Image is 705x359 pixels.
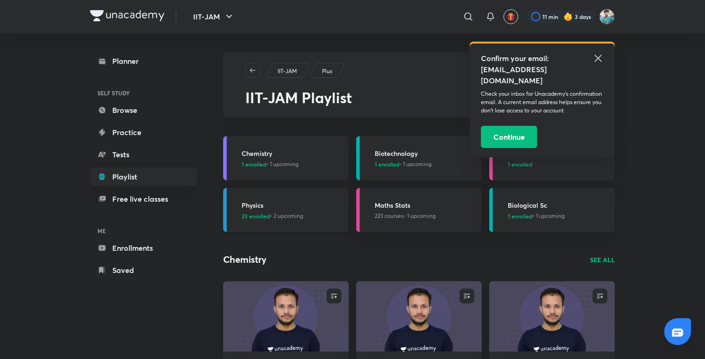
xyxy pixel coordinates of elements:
[245,87,352,107] span: IIT-JAM Playlist
[375,212,436,220] span: 223 courses • 1 upcoming
[242,212,270,220] span: 23 enrolled
[504,9,518,24] button: avatar
[90,52,197,70] a: Planner
[242,200,343,210] h3: Physics
[90,10,164,24] a: Company Logo
[242,160,298,168] span: • 1 upcoming
[590,255,615,265] a: SEE ALL
[508,212,565,220] span: • 1 upcoming
[322,67,332,75] p: Plus
[507,12,515,21] img: avatar
[188,7,240,26] button: IIT-JAM
[375,200,476,210] h3: Maths Stats
[355,280,483,352] img: new-thumbnail
[90,10,164,21] img: Company Logo
[508,200,609,210] h3: Biological Sc
[481,126,537,148] button: Continue
[564,12,573,21] img: streak
[223,188,349,232] a: Physics23 enrolled• 2 upcoming
[508,212,532,220] span: 1 enrolled
[599,9,615,25] img: ARINDAM MONDAL
[222,280,350,352] img: new-thumbnail
[90,190,197,208] a: Free live classes
[375,160,432,168] span: • 1 upcoming
[356,281,482,352] a: new-thumbnail
[356,188,482,232] a: Maths Stats223 courses• 1 upcoming
[481,64,604,86] h5: [EMAIL_ADDRESS][DOMAIN_NAME]
[489,188,615,232] a: Biological Sc1 enrolled• 1 upcoming
[90,223,197,239] h6: ME
[278,67,297,75] p: IIT-JAM
[489,136,615,180] a: Mathematics1 enrolled
[489,281,615,352] a: new-thumbnail
[375,149,476,158] h3: Biotechnology
[356,136,482,180] a: Biotechnology1 enrolled• 1 upcoming
[481,90,604,115] p: Check your inbox for Unacademy’s confirmation email. A current email address helps ensure you don...
[90,123,197,142] a: Practice
[481,53,604,64] h5: Confirm your email:
[242,160,266,168] span: 1 enrolled
[276,67,299,75] a: IIT-JAM
[223,253,267,266] h2: Chemistry
[242,149,343,158] h3: Chemistry
[90,85,197,101] h6: SELF STUDY
[223,281,349,352] a: new-thumbnail
[90,167,197,186] a: Playlist
[321,67,334,75] a: Plus
[223,136,349,180] a: Chemistry1 enrolled• 1 upcoming
[90,145,197,164] a: Tests
[90,239,197,257] a: Enrollments
[90,101,197,119] a: Browse
[508,160,532,168] span: 1 enrolled
[242,212,303,220] span: • 2 upcoming
[375,160,399,168] span: 1 enrolled
[488,280,616,352] img: new-thumbnail
[90,261,197,279] a: Saved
